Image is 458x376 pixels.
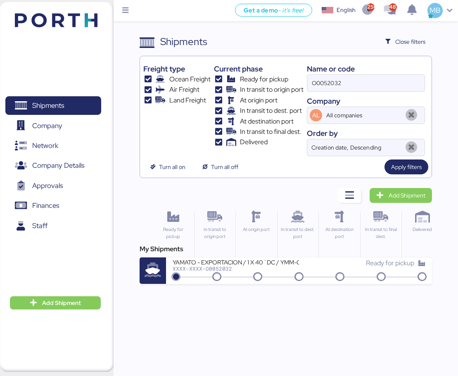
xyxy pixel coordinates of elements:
[240,127,301,137] span: In transit to final dest.
[322,226,356,240] div: At destination port
[240,95,278,105] span: At origin port
[173,266,299,271] div: XXXX-XXXX-O0052032
[42,298,81,308] span: Add Shipment
[312,111,320,120] span: AL
[5,116,101,135] a: Company
[391,162,422,172] span: Apply filters
[307,95,425,107] div: Company
[169,85,199,95] span: Air Freight
[240,85,304,95] span: In transit to origin port
[366,259,414,267] span: Ready for pickup
[140,244,432,254] div: My Shipments
[379,34,432,49] button: Close filters
[240,117,294,126] span: At destination port
[337,6,356,14] div: English
[119,4,133,18] button: Menu
[159,162,185,172] span: Turn all on
[169,95,206,105] span: Land Freight
[10,296,101,309] button: Add Shipment
[240,106,302,116] span: In transit to dest. port
[5,136,101,155] a: Network
[32,159,84,171] span: Company Details
[240,137,268,147] span: Delivered
[364,226,398,240] div: In transit to final dest.
[5,176,101,195] a: Approvals
[198,226,232,240] div: In transit to origin port
[370,188,432,203] a: Add Shipment
[32,200,59,212] span: Finances
[169,74,211,84] span: Ocean Freight
[32,140,58,152] span: Network
[211,162,238,172] span: Turn all off
[195,159,245,174] button: Turn all off
[156,226,191,240] div: Ready for pickup
[32,120,62,132] span: Company
[240,74,288,84] span: Ready for pickup
[143,63,211,74] div: Freight type
[325,107,401,124] input: AL
[307,63,425,74] div: Name or code
[173,258,299,265] div: YAMATO - EXPORTACION / 1 X 40´DC / YMM-OE-013 // MBL: MEXA48367800
[384,159,428,174] button: Apply filters
[239,226,273,233] div: At origin port
[430,5,441,16] span: MB
[5,96,101,115] a: Shipments
[395,37,425,47] span: Close filters
[5,217,101,236] a: Staff
[307,128,425,139] div: Order by
[281,226,315,240] div: In transit to dest. port
[5,196,101,215] a: Finances
[143,159,192,174] button: Turn all on
[160,34,207,49] div: Shipments
[214,63,304,74] div: Current phase
[32,220,47,232] span: Staff
[32,180,63,192] span: Approvals
[405,226,439,233] div: Delivered
[32,100,64,112] span: Shipments
[389,190,425,200] span: Add Shipment
[5,156,101,175] a: Company Details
